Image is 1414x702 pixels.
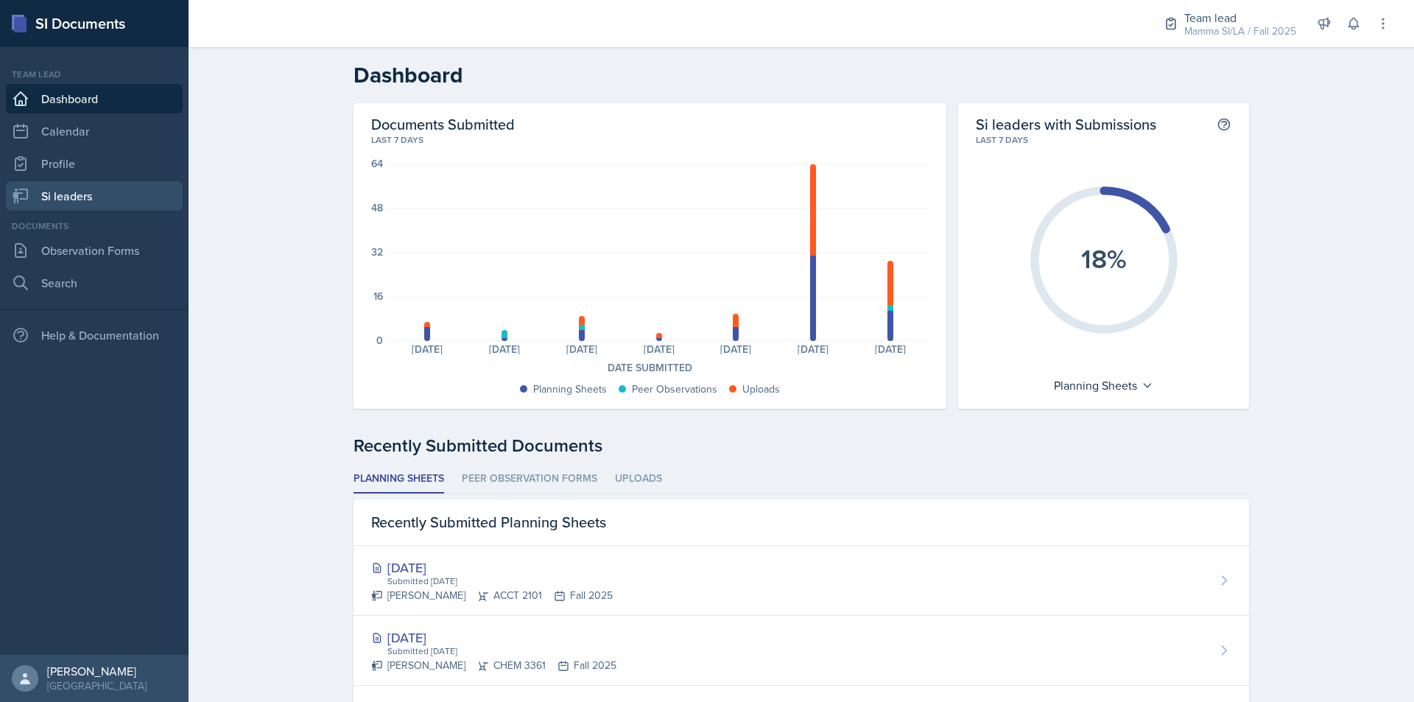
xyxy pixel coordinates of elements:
div: [GEOGRAPHIC_DATA] [47,678,147,693]
h2: Dashboard [353,62,1249,88]
div: Planning Sheets [533,382,607,397]
a: Si leaders [6,181,183,211]
div: Submitted [DATE] [386,575,613,588]
div: Team lead [6,68,183,81]
div: Submitted [DATE] [386,645,616,658]
div: Last 7 days [976,133,1231,147]
div: Last 7 days [371,133,929,147]
div: [PERSON_NAME] [47,664,147,678]
div: Recently Submitted Documents [353,432,1249,459]
div: Planning Sheets [1047,373,1161,397]
div: [DATE] [466,344,544,354]
div: [DATE] [697,344,775,354]
a: Dashboard [6,84,183,113]
div: Uploads [742,382,780,397]
div: 48 [371,203,383,213]
text: 18% [1081,239,1127,278]
div: [DATE] [371,558,613,578]
div: Date Submitted [371,360,929,376]
div: 32 [371,247,383,257]
div: Mamma SI/LA / Fall 2025 [1184,24,1296,39]
a: [DATE] Submitted [DATE] [PERSON_NAME]ACCT 2101Fall 2025 [353,546,1249,616]
div: [DATE] [775,344,852,354]
div: 16 [373,291,383,301]
div: Recently Submitted Planning Sheets [353,499,1249,546]
div: [DATE] [544,344,621,354]
a: Profile [6,149,183,178]
div: [DATE] [389,344,466,354]
div: [DATE] [371,628,616,647]
a: Calendar [6,116,183,146]
a: Search [6,268,183,298]
div: Team lead [1184,9,1296,27]
div: Documents [6,220,183,233]
div: Peer Observations [632,382,717,397]
div: [PERSON_NAME] ACCT 2101 Fall 2025 [371,588,613,603]
a: [DATE] Submitted [DATE] [PERSON_NAME]CHEM 3361Fall 2025 [353,616,1249,686]
div: 0 [376,335,383,345]
div: [DATE] [852,344,929,354]
div: 64 [371,158,383,169]
h2: Documents Submitted [371,115,929,133]
div: Help & Documentation [6,320,183,350]
div: [PERSON_NAME] CHEM 3361 Fall 2025 [371,658,616,673]
a: Observation Forms [6,236,183,265]
li: Uploads [615,465,662,494]
li: Peer Observation Forms [462,465,597,494]
h2: Si leaders with Submissions [976,115,1156,133]
li: Planning Sheets [353,465,444,494]
div: [DATE] [620,344,697,354]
